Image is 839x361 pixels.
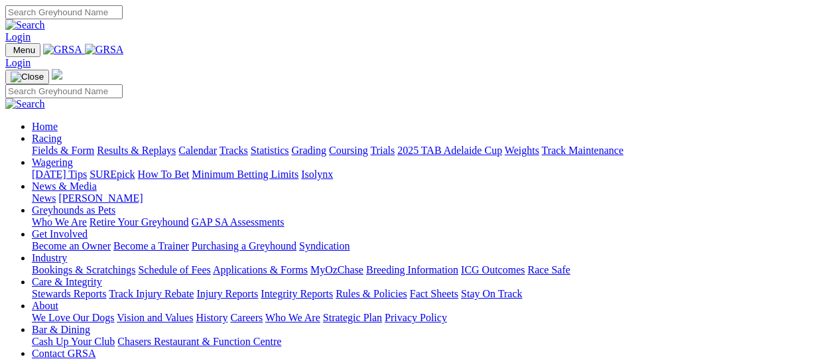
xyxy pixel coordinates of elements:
[5,19,45,31] img: Search
[527,264,570,275] a: Race Safe
[43,44,82,56] img: GRSA
[32,216,834,228] div: Greyhounds as Pets
[32,204,115,216] a: Greyhounds as Pets
[292,145,326,156] a: Grading
[323,312,382,323] a: Strategic Plan
[178,145,217,156] a: Calendar
[5,43,40,57] button: Toggle navigation
[97,145,176,156] a: Results & Replays
[32,216,87,228] a: Who We Are
[138,264,210,275] a: Schedule of Fees
[13,45,35,55] span: Menu
[230,312,263,323] a: Careers
[52,69,62,80] img: logo-grsa-white.png
[299,240,350,252] a: Syndication
[32,336,834,348] div: Bar & Dining
[32,288,834,300] div: Care & Integrity
[32,192,56,204] a: News
[461,264,525,275] a: ICG Outcomes
[196,312,227,323] a: History
[542,145,623,156] a: Track Maintenance
[5,31,31,42] a: Login
[32,276,102,287] a: Care & Integrity
[109,288,194,299] a: Track Injury Rebate
[32,192,834,204] div: News & Media
[251,145,289,156] a: Statistics
[11,72,44,82] img: Close
[32,348,96,359] a: Contact GRSA
[410,288,458,299] a: Fact Sheets
[5,70,49,84] button: Toggle navigation
[32,145,94,156] a: Fields & Form
[301,169,333,180] a: Isolynx
[213,264,308,275] a: Applications & Forms
[58,192,143,204] a: [PERSON_NAME]
[113,240,189,252] a: Become a Trainer
[32,312,834,324] div: About
[32,288,106,299] a: Stewards Reports
[329,145,368,156] a: Coursing
[32,228,88,240] a: Get Involved
[32,240,834,252] div: Get Involved
[5,84,123,98] input: Search
[32,169,87,180] a: [DATE] Tips
[32,145,834,157] div: Racing
[138,169,190,180] a: How To Bet
[397,145,502,156] a: 2025 TAB Adelaide Cup
[32,252,67,263] a: Industry
[32,157,73,168] a: Wagering
[32,264,135,275] a: Bookings & Scratchings
[32,324,90,335] a: Bar & Dining
[32,133,62,144] a: Racing
[196,288,258,299] a: Injury Reports
[192,169,298,180] a: Minimum Betting Limits
[32,336,115,347] a: Cash Up Your Club
[385,312,447,323] a: Privacy Policy
[192,240,296,252] a: Purchasing a Greyhound
[32,300,58,311] a: About
[32,180,97,192] a: News & Media
[5,98,45,110] img: Search
[336,288,407,299] a: Rules & Policies
[32,121,58,132] a: Home
[461,288,522,299] a: Stay On Track
[85,44,124,56] img: GRSA
[32,169,834,180] div: Wagering
[265,312,320,323] a: Who We Are
[366,264,458,275] a: Breeding Information
[192,216,285,228] a: GAP SA Assessments
[505,145,539,156] a: Weights
[5,5,123,19] input: Search
[32,264,834,276] div: Industry
[90,169,135,180] a: SUREpick
[32,312,114,323] a: We Love Our Dogs
[32,240,111,252] a: Become an Owner
[310,264,363,275] a: MyOzChase
[117,336,281,347] a: Chasers Restaurant & Function Centre
[220,145,248,156] a: Tracks
[370,145,395,156] a: Trials
[5,57,31,68] a: Login
[117,312,193,323] a: Vision and Values
[261,288,333,299] a: Integrity Reports
[90,216,189,228] a: Retire Your Greyhound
